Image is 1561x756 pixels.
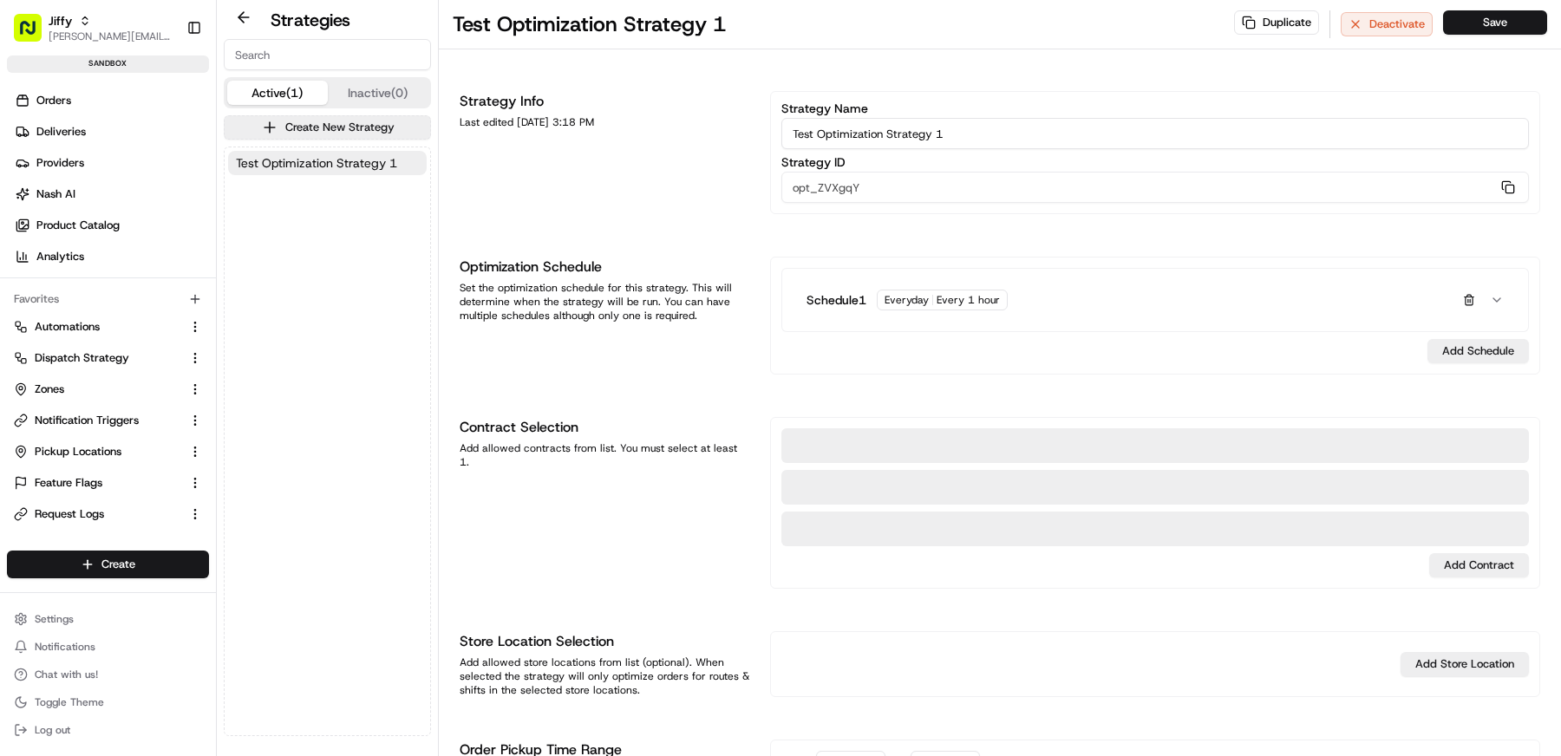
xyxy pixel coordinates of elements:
[793,276,1518,324] button: Schedule1EverydayEvery 1 hour
[14,350,181,366] a: Dispatch Strategy
[7,7,180,49] button: Jiffy[PERSON_NAME][EMAIL_ADDRESS][DOMAIN_NAME]
[1234,10,1319,35] button: Duplicate
[1443,10,1547,35] button: Save
[7,212,216,239] a: Product Catalog
[228,151,427,175] button: Test Optimization Strategy 1
[1401,652,1529,676] button: Add Store Location
[460,281,732,323] span: Set the optimization schedule for this strategy. This will determine when the strategy will be ru...
[35,413,139,428] span: Notification Triggers
[7,243,216,270] a: Analytics
[7,375,209,403] button: Zones
[7,149,216,177] a: Providers
[7,635,209,659] button: Notifications
[35,319,100,335] span: Automations
[7,180,216,208] a: Nash AI
[1429,553,1529,577] button: Add Contract
[224,39,431,70] input: Search
[460,441,749,469] div: Add allowed contracts from list. You must select at least 1.
[781,156,1529,168] label: Strategy ID
[7,407,209,434] button: Notification Triggers
[49,29,173,43] button: [PERSON_NAME][EMAIL_ADDRESS][DOMAIN_NAME]
[35,381,64,397] span: Zones
[328,81,428,105] button: Inactive (0)
[271,8,350,32] h2: Strategies
[460,631,749,652] h1: Store Location Selection
[1427,339,1529,363] button: Add Schedule
[36,155,84,171] span: Providers
[101,557,135,572] span: Create
[36,93,71,108] span: Orders
[460,417,749,438] h1: Contract Selection
[35,475,102,491] span: Feature Flags
[224,115,431,140] button: Create New Strategy
[35,612,74,626] span: Settings
[36,249,84,264] span: Analytics
[7,662,209,687] button: Chat with us!
[36,124,86,140] span: Deliveries
[7,313,209,341] button: Automations
[7,87,216,114] a: Orders
[7,344,209,372] button: Dispatch Strategy
[36,218,120,233] span: Product Catalog
[36,186,75,202] span: Nash AI
[460,655,749,697] div: Add allowed store locations from list (optional). When selected the strategy will only optimize o...
[7,438,209,466] button: Pickup Locations
[35,506,104,522] span: Request Logs
[236,154,397,172] span: Test Optimization Strategy 1
[7,690,209,714] button: Toggle Theme
[35,444,121,459] span: Pickup Locations
[227,81,328,105] button: Active (1)
[7,551,209,578] button: Create
[1341,12,1433,36] button: Deactivate
[7,469,209,497] button: Feature Flags
[807,294,866,306] label: Schedule 1
[35,695,104,709] span: Toggle Theme
[7,500,209,528] button: Request Logs
[14,319,181,335] a: Automations
[49,12,72,29] button: Jiffy
[35,640,95,654] span: Notifications
[781,102,1529,114] label: Strategy Name
[460,91,749,112] h1: Strategy Info
[7,55,209,73] div: sandbox
[35,723,70,737] span: Log out
[7,607,209,631] button: Settings
[885,293,929,307] span: Everyday
[14,475,181,491] a: Feature Flags
[35,350,129,366] span: Dispatch Strategy
[937,293,1000,307] span: Every 1 hour
[460,257,749,277] h1: Optimization Schedule
[14,444,181,459] a: Pickup Locations
[7,285,209,313] div: Favorites
[7,118,216,146] a: Deliveries
[14,506,181,522] a: Request Logs
[14,381,181,397] a: Zones
[14,413,181,428] a: Notification Triggers
[35,668,98,681] span: Chat with us!
[7,718,209,742] button: Log out
[453,10,727,38] h1: Test Optimization Strategy 1
[460,115,749,129] div: Last edited [DATE] 3:18 PM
